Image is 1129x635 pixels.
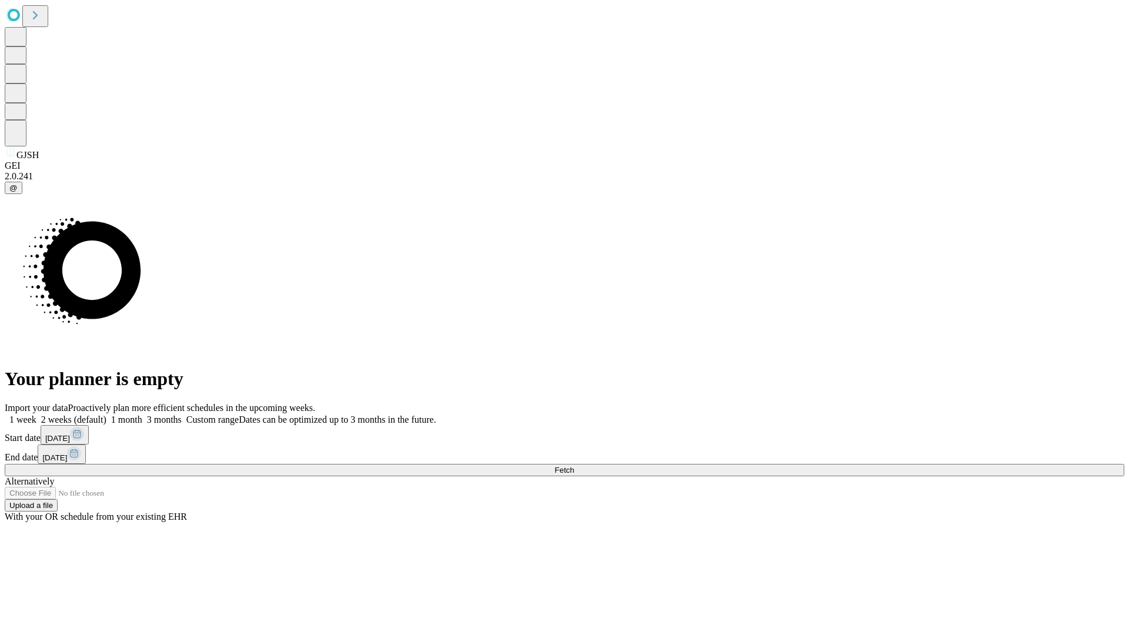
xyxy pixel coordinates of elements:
button: @ [5,182,22,194]
span: 1 week [9,415,36,425]
span: 2 weeks (default) [41,415,106,425]
span: 1 month [111,415,142,425]
h1: Your planner is empty [5,368,1124,390]
span: [DATE] [45,434,70,443]
div: End date [5,444,1124,464]
button: [DATE] [41,425,89,444]
span: Fetch [555,466,574,474]
span: 3 months [147,415,182,425]
button: [DATE] [38,444,86,464]
button: Upload a file [5,499,58,512]
span: Alternatively [5,476,54,486]
div: GEI [5,161,1124,171]
button: Fetch [5,464,1124,476]
span: @ [9,183,18,192]
span: Dates can be optimized up to 3 months in the future. [239,415,436,425]
span: Proactively plan more efficient schedules in the upcoming weeks. [68,403,315,413]
div: 2.0.241 [5,171,1124,182]
span: [DATE] [42,453,67,462]
span: With your OR schedule from your existing EHR [5,512,187,522]
span: GJSH [16,150,39,160]
span: Custom range [186,415,239,425]
div: Start date [5,425,1124,444]
span: Import your data [5,403,68,413]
